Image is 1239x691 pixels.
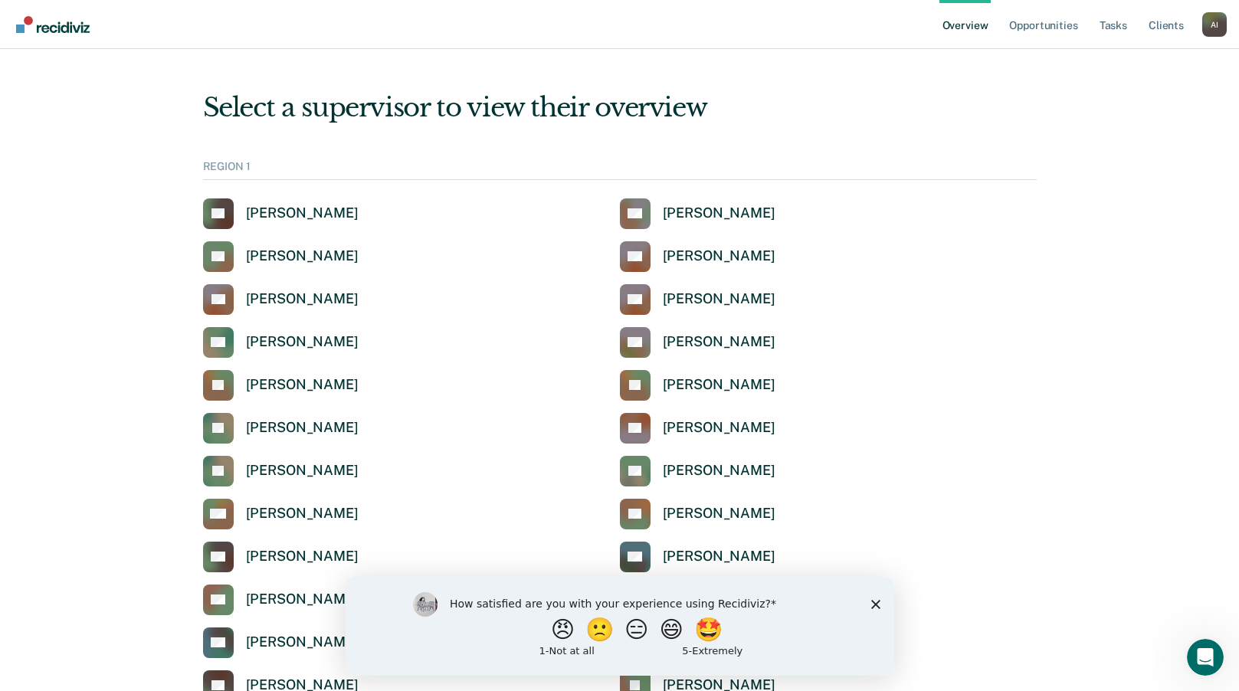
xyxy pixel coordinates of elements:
div: REGION 1 [203,160,1037,180]
iframe: Intercom live chat [1187,639,1224,676]
div: [PERSON_NAME] [663,247,775,265]
div: [PERSON_NAME] [246,419,359,437]
a: [PERSON_NAME] [620,241,775,272]
iframe: Survey by Kim from Recidiviz [346,577,894,676]
div: [PERSON_NAME] [246,333,359,351]
div: [PERSON_NAME] [663,419,775,437]
a: [PERSON_NAME] [620,327,775,358]
div: [PERSON_NAME] [246,376,359,394]
a: [PERSON_NAME] [203,327,359,358]
div: [PERSON_NAME] [663,333,775,351]
div: [PERSON_NAME] [246,505,359,522]
a: [PERSON_NAME] [620,413,775,444]
div: [PERSON_NAME] [663,548,775,565]
div: [PERSON_NAME] [246,205,359,222]
div: [PERSON_NAME] [246,591,359,608]
a: [PERSON_NAME] [620,198,775,229]
a: [PERSON_NAME] [203,585,359,615]
a: [PERSON_NAME] [203,241,359,272]
div: Select a supervisor to view their overview [203,92,1037,123]
div: [PERSON_NAME] [246,247,359,265]
a: [PERSON_NAME] [203,456,359,486]
div: [PERSON_NAME] [663,205,775,222]
a: [PERSON_NAME] [203,284,359,315]
button: Profile dropdown button [1202,12,1227,37]
a: [PERSON_NAME] [203,499,359,529]
div: [PERSON_NAME] [663,462,775,480]
div: [PERSON_NAME] [246,634,359,651]
a: [PERSON_NAME] [203,198,359,229]
a: [PERSON_NAME] [203,413,359,444]
div: [PERSON_NAME] [246,462,359,480]
div: [PERSON_NAME] [246,548,359,565]
a: [PERSON_NAME] [620,499,775,529]
div: [PERSON_NAME] [246,290,359,308]
div: [PERSON_NAME] [663,290,775,308]
div: [PERSON_NAME] [663,505,775,522]
a: [PERSON_NAME] [203,370,359,401]
a: [PERSON_NAME] [620,456,775,486]
a: [PERSON_NAME] [203,627,359,658]
img: Recidiviz [16,16,90,33]
a: [PERSON_NAME] [620,370,775,401]
a: [PERSON_NAME] [620,542,775,572]
div: A I [1202,12,1227,37]
a: [PERSON_NAME] [620,284,775,315]
div: [PERSON_NAME] [663,376,775,394]
a: [PERSON_NAME] [203,542,359,572]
